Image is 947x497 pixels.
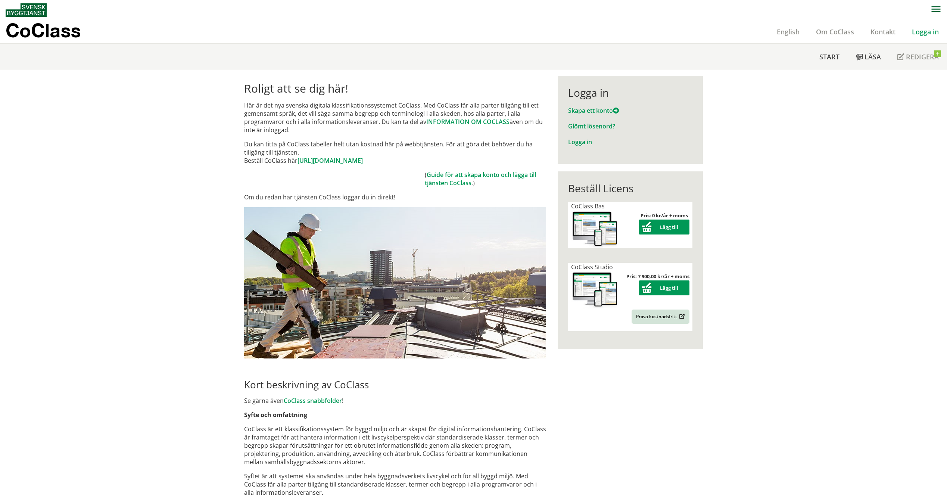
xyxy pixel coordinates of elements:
span: Läsa [865,52,881,61]
a: Om CoClass [808,27,862,36]
p: Här är det nya svenska digitala klassifikationssystemet CoClass. Med CoClass får alla parter till... [244,101,546,134]
a: Lägg till [639,285,689,291]
p: CoClass är ett klassifikationssystem för byggd miljö och är skapat för digital informationshanter... [244,425,546,466]
strong: Pris: 0 kr/år + moms [641,212,688,219]
div: Logga in [568,86,692,99]
a: Guide för att skapa konto och lägga till tjänsten CoClass [425,171,536,187]
a: Glömt lösenord? [568,122,615,130]
img: coclass-license.jpg [571,210,619,248]
a: CoClass snabbfolder [284,397,342,405]
span: CoClass Bas [571,202,605,210]
h2: Kort beskrivning av CoClass [244,379,546,391]
p: Se gärna även ! [244,397,546,405]
p: Syftet är att systemet ska användas under hela byggnadsverkets livscykel och för all byggd miljö.... [244,472,546,497]
div: Beställ Licens [568,182,692,195]
a: Skapa ett konto [568,106,619,115]
a: Kontakt [862,27,904,36]
img: login.jpg [244,207,546,358]
a: INFORMATION OM COCLASS [426,118,510,126]
a: Lägg till [639,224,689,230]
strong: Pris: 7 900,00 kr/år + moms [626,273,689,280]
button: Lägg till [639,220,689,234]
a: English [769,27,808,36]
p: CoClass [6,26,81,35]
span: Start [819,52,839,61]
img: coclass-license.jpg [571,271,619,309]
a: Logga in [568,138,592,146]
a: Prova kostnadsfritt [632,310,689,324]
a: Logga in [904,27,947,36]
td: ( .) [425,171,546,187]
a: Start [811,44,848,70]
img: Svensk Byggtjänst [6,3,47,17]
p: Du kan titta på CoClass tabeller helt utan kostnad här på webbtjänsten. För att göra det behöver ... [244,140,546,165]
strong: Syfte och omfattning [244,411,307,419]
button: Lägg till [639,280,689,295]
span: CoClass Studio [571,263,613,271]
img: Outbound.png [678,314,685,319]
a: Läsa [848,44,889,70]
a: [URL][DOMAIN_NAME] [298,156,363,165]
p: Om du redan har tjänsten CoClass loggar du in direkt! [244,193,546,201]
a: CoClass [6,20,97,43]
h1: Roligt att se dig här! [244,82,546,95]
